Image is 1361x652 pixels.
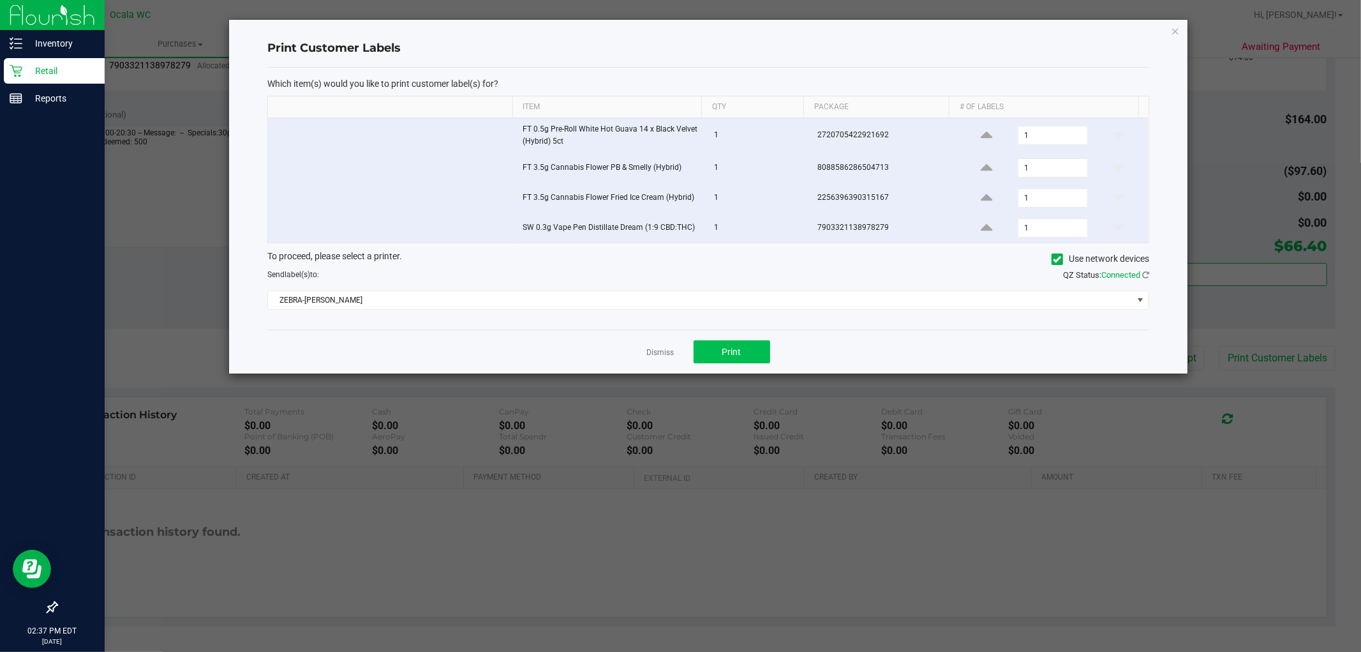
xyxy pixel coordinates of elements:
td: 1 [706,183,810,213]
th: Package [803,96,949,118]
td: SW 0.3g Vape Pen Distillate Dream (1:9 CBD:THC) [515,213,706,243]
button: Print [694,340,770,363]
td: 2720705422921692 [810,118,957,153]
th: Qty [701,96,803,118]
inline-svg: Retail [10,64,22,77]
td: FT 3.5g Cannabis Flower Fried Ice Cream (Hybrid) [515,183,706,213]
p: 02:37 PM EDT [6,625,99,637]
p: Inventory [22,36,99,51]
h4: Print Customer Labels [267,40,1149,57]
td: 1 [706,213,810,243]
th: Item [512,96,701,118]
p: [DATE] [6,637,99,646]
td: FT 0.5g Pre-Roll White Hot Guava 14 x Black Velvet (Hybrid) 5ct [515,118,706,153]
td: 7903321138978279 [810,213,957,243]
span: Connected [1101,270,1140,280]
a: Dismiss [647,347,674,358]
span: Send to: [267,270,319,279]
span: QZ Status: [1063,270,1149,280]
td: 8088586286504713 [810,153,957,183]
inline-svg: Reports [10,92,22,105]
td: 1 [706,153,810,183]
span: Print [722,347,741,357]
inline-svg: Inventory [10,37,22,50]
div: To proceed, please select a printer. [258,250,1159,269]
p: Retail [22,63,99,79]
p: Which item(s) would you like to print customer label(s) for? [267,78,1149,89]
td: 2256396390315167 [810,183,957,213]
td: FT 3.5g Cannabis Flower PB & Smelly (Hybrid) [515,153,706,183]
td: 1 [706,118,810,153]
th: # of labels [949,96,1138,118]
p: Reports [22,91,99,106]
span: label(s) [285,270,310,279]
span: ZEBRA-[PERSON_NAME] [268,291,1133,309]
iframe: Resource center [13,550,51,588]
label: Use network devices [1052,252,1149,266]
